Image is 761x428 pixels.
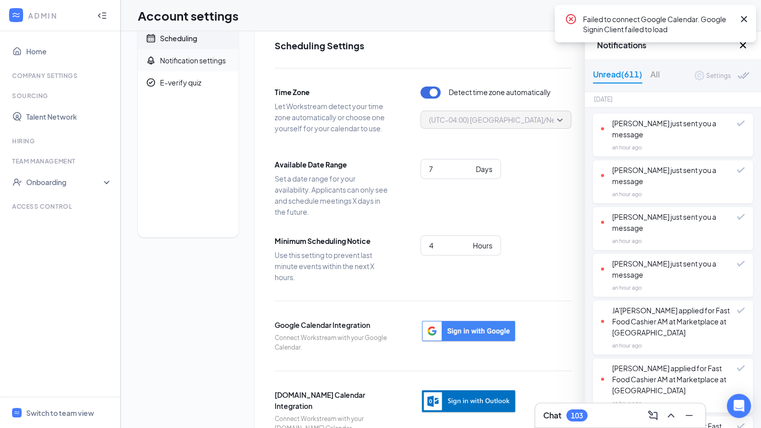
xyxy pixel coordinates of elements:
svg: Cross [738,13,750,25]
button: Close [737,39,749,51]
h2: Scheduling Settings [275,39,571,52]
svg: Bell [146,55,156,65]
button: ComposeMessage [645,407,661,423]
div: Access control [12,202,110,211]
svg: CrossCircle [565,13,577,25]
span: Let Workstream detect your time zone automatically or choose one yourself for your calendar to use. [275,101,390,134]
span: Use this setting to prevent last minute events within the next X hours. [275,249,390,283]
svg: Minimize [683,409,695,421]
svg: CheckmarkCircle [146,77,156,88]
svg: Collapse [97,11,107,21]
div: Sourcing [12,92,110,100]
div: Days [476,163,492,175]
div: JA'[PERSON_NAME] applied for Fast Food Cashier AM at Marketplace at [GEOGRAPHIC_DATA] [601,305,737,338]
div: Unread (611) [593,68,642,83]
span: Available Date Range [275,159,390,170]
a: Talent Network [26,107,112,127]
a: CalendarScheduling [138,27,238,49]
div: All [650,68,660,83]
div: [DATE] [594,95,613,105]
a: Home [26,41,112,61]
a: BellNotification settings [138,49,238,71]
div: Scheduling [160,33,197,43]
span: [DOMAIN_NAME] Calendar Integration [275,389,390,411]
svg: ComposeMessage [647,409,659,421]
div: an hour ago [612,236,642,246]
div: Company Settings [12,71,110,80]
button: ChevronUp [663,407,679,423]
div: [PERSON_NAME] just sent you a message [601,211,737,233]
svg: Cross [737,39,749,51]
div: Failed to connect Google Calendar. Google Signin Client failed to load [583,13,734,34]
div: Switch to team view [26,408,94,418]
div: [PERSON_NAME] just sent you a message [601,164,737,187]
div: Team Management [12,157,110,165]
div: Hiring [12,137,110,145]
svg: WorkstreamLogo [14,409,20,416]
div: an hour ago [612,189,642,199]
div: ADMIN [28,11,88,21]
div: [PERSON_NAME] just sent you a message [601,118,737,140]
div: Settings [706,71,731,81]
div: an hour ago [612,283,642,293]
h1: Account settings [138,7,238,24]
div: [PERSON_NAME] just sent you a message [601,258,737,280]
span: Minimum Scheduling Notice [275,235,390,246]
div: Hours [473,240,492,251]
h3: Notifications [597,40,737,51]
div: an hour ago [612,340,642,351]
div: an hour ago [612,142,642,152]
div: 103 [571,411,583,420]
button: Minimize [681,407,697,423]
svg: UserCheck [12,177,22,187]
span: Connect Workstream with your Google Calendar. [275,333,390,353]
div: an hour ago [612,398,642,408]
div: Open Intercom Messenger [727,394,751,418]
div: Onboarding [26,177,104,187]
div: Notification settings [160,55,226,65]
span: Set a date range for your availability. Applicants can only see and schedule meetings X days in t... [275,173,390,217]
div: E-verify quiz [160,77,201,88]
span: (UTC-04:00) [GEOGRAPHIC_DATA]/New_York - Eastern Time [429,112,629,127]
svg: WorkstreamLogo [11,10,21,20]
div: [PERSON_NAME] applied for Fast Food Cashier AM at Marketplace at [GEOGRAPHIC_DATA] [601,363,737,396]
svg: Calendar [146,33,156,43]
span: Google Calendar Integration [275,319,390,330]
svg: ChevronUp [665,409,677,421]
span: Time Zone [275,87,390,98]
a: CheckmarkCircleE-verify quiz [138,71,238,94]
span: Detect time zone automatically [449,87,551,99]
h3: Chat [543,410,561,421]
